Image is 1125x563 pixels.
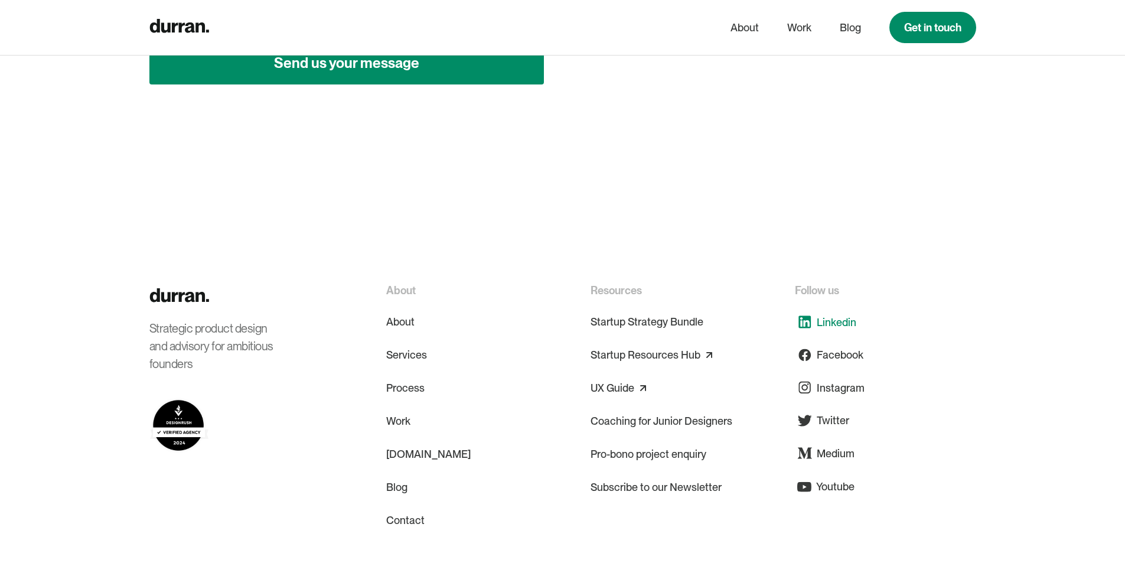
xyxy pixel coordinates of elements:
a: Work [386,407,410,435]
a: Services [386,341,427,369]
a: [DOMAIN_NAME] [386,440,471,468]
a: Startup Strategy Bundle [591,308,703,336]
a: Startup Resources Hub [591,346,700,365]
a: Pro-bono project enquiry [591,440,706,468]
a: home [149,16,209,39]
div: Resources [591,282,642,298]
a: Work [787,17,811,39]
a: Contact [386,506,425,535]
a: Medium [795,439,855,467]
a: Twitter [795,406,849,435]
div: Strategic product design and advisory for ambitious founders [149,320,285,373]
a: About [731,17,759,39]
div: Follow us [795,282,839,298]
div: About [386,282,416,298]
input: Send us your message [149,43,544,84]
a: Get in touch [889,12,976,43]
a: Linkedin [795,308,856,336]
div: Linkedin [817,314,856,330]
div: Facebook [817,347,863,363]
a: Process [386,374,425,402]
a: About [386,308,415,336]
div: Instagram [817,380,865,396]
a: Instagram [795,373,865,402]
div: Medium [817,445,855,461]
a: Coaching for Junior Designers [591,407,732,435]
a: Blog [840,17,861,39]
a: Subscribe to our Newsletter [591,473,722,502]
a: Facebook [795,341,863,369]
a: UX Guide [591,379,634,398]
div: Twitter [817,412,849,428]
a: Youtube [795,472,855,501]
div: Youtube [816,479,855,494]
img: Durran on DesignRush [149,396,208,454]
a: Blog [386,473,407,502]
